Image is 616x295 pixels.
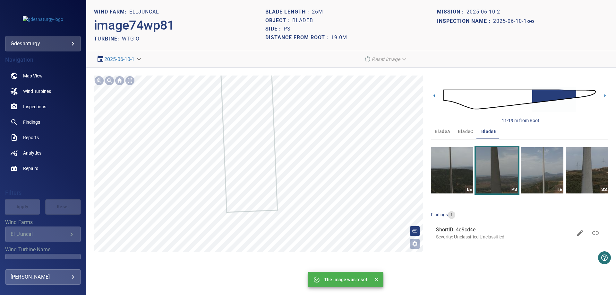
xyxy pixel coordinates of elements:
[265,9,312,15] h1: Blade length :
[5,227,81,242] div: Wind Farms
[94,54,145,65] div: 2025-06-10-1
[265,35,331,41] h1: Distance from root :
[11,258,68,264] div: WTG-O / El_Juncal
[521,147,563,193] a: TE
[437,18,493,24] h1: Inspection name :
[372,275,381,284] button: Close
[11,272,75,282] div: [PERSON_NAME]
[23,119,40,125] span: Findings
[11,39,75,49] div: gdesnaturgy
[410,239,420,249] button: Open image filters and tagging options
[600,185,608,193] div: SS
[23,16,63,22] img: gdesnaturgy-logo
[443,81,596,118] img: d
[481,128,497,136] span: bladeB
[104,76,115,86] div: Zoom out
[5,254,81,269] div: Wind Turbine Name
[104,56,135,62] a: 2025-06-10-1
[5,161,81,176] a: repairs noActive
[566,147,608,193] a: SS
[5,36,81,51] div: gdesnaturgy
[458,128,473,136] span: bladeC
[23,88,51,94] span: Wind Turbines
[5,247,81,252] label: Wind Turbine Name
[502,117,539,124] div: 11-19 m from Root
[5,130,81,145] a: reports noActive
[435,128,450,136] span: bladeA
[5,99,81,114] a: inspections noActive
[94,36,122,42] h2: TURBINE:
[466,9,500,15] h1: 2025-06-10-2
[129,9,159,15] h1: El_Juncal
[476,147,518,193] a: PS
[5,57,81,63] h4: Navigation
[5,220,81,225] label: Wind Farms
[493,18,535,25] a: 2025-06-10-1
[284,26,291,32] h1: PS
[5,145,81,161] a: analytics noActive
[23,134,39,141] span: Reports
[436,234,572,240] p: Severity: Unclassified Unclassified
[448,212,455,218] span: 1
[23,165,38,172] span: Repairs
[324,276,367,283] p: The image was reset
[5,68,81,84] a: map noActive
[292,18,313,24] h1: bladeB
[5,84,81,99] a: windturbines noActive
[94,9,129,15] h1: WIND FARM:
[265,18,292,24] h1: Object :
[431,212,448,217] span: findings
[265,26,284,32] h1: Side :
[431,147,473,193] a: LE
[312,9,323,15] h1: 26m
[5,114,81,130] a: findings noActive
[493,18,527,24] h1: 2025-06-10-1
[23,103,46,110] span: Inspections
[11,231,68,237] div: El_Juncal
[94,76,104,86] div: Zoom in
[437,9,466,15] h1: Mission :
[23,150,41,156] span: Analytics
[361,54,410,65] div: Reset Image
[5,190,81,196] h4: Filters
[125,76,135,86] div: Toggle full page
[555,185,563,193] div: TE
[331,35,347,41] h1: 19.0m
[115,76,125,86] div: Go home
[94,18,175,33] h2: image74wp81
[122,36,140,42] h2: WTG-O
[465,185,473,193] div: LE
[23,73,43,79] span: Map View
[436,226,572,234] span: ShortID: 4c9cd4e
[372,56,400,62] em: Reset Image
[510,185,518,193] div: PS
